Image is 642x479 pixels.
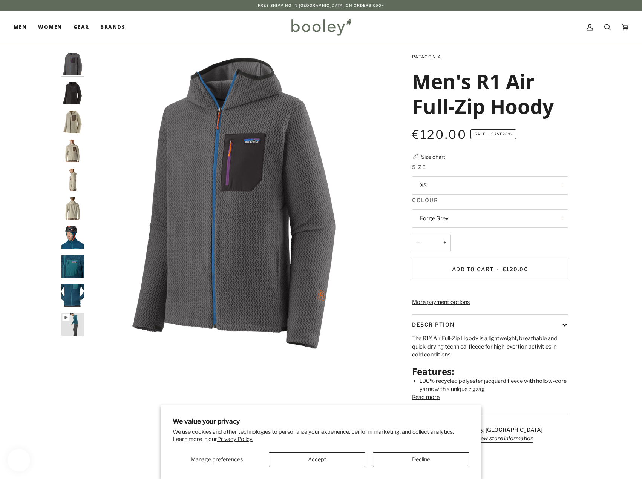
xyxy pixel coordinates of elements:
[68,11,95,44] a: Gear
[95,11,131,44] a: Brands
[61,226,84,249] img: Patagonia Men's R1 Air Full-Zip Hoody - Booley Galway
[61,53,84,75] img: Patagonia Men's R1 Air Full-Zip Hoody Forge Grey - Booley Galway
[61,169,84,191] img: Patagonia Men's R1 Air Full-Zip Hoody Pelican - Booley Galway
[173,428,470,443] p: We use cookies and other technologies to personalize your experience, perform marketing, and coll...
[412,69,562,118] h1: Men's R1 Air Full-Zip Hoody
[61,255,84,278] img: Patagonia Men's R1 Air Full-Zip Hoody - Booley Galway
[412,235,424,252] button: −
[269,452,365,467] button: Accept
[61,82,84,104] img: Patagonia Men's R1 Air Full-Zip Hoody Black - Booley Galway
[487,132,491,136] em: •
[466,427,542,433] strong: Booley, [GEOGRAPHIC_DATA]
[412,335,568,359] p: The R1® Air Full-Zip Hoody is a lightweight, breathable and quick-drying technical fleece for hig...
[61,111,84,133] img: Patagonia Men's R1 Air Full-Zip Hoody Pelican - Booley Galway
[373,452,469,467] button: Decline
[476,434,533,443] button: View store information
[88,53,386,351] img: Patagonia Men&#39;s R1 Air Full-Zip Hoody Forge Grey - Booley Galway
[61,313,84,336] img: Patagonia Men's R1 Air Full-Zip Hoody Vessel Blue - Booley Galway
[412,127,467,142] span: €120.00
[475,132,486,136] span: Sale
[503,266,529,272] span: €120.00
[412,235,451,252] input: Quantity
[88,53,386,351] div: Patagonia Men's R1 Air Full-Zip Hoody Forge Grey - Booley Galway
[173,417,470,425] h2: We value your privacy
[412,176,568,195] button: XS
[258,2,384,8] p: Free Shipping in [GEOGRAPHIC_DATA] on Orders €50+
[74,23,89,31] span: Gear
[439,235,451,252] button: +
[412,298,568,307] a: More payment options
[412,163,426,171] span: Size
[61,284,84,307] img: Patagonia Men's R1 Air Full-Zip Hoody - Booley Galway
[38,23,62,31] span: Women
[288,16,354,38] img: Booley
[217,436,253,442] a: Privacy Policy.
[412,393,440,402] button: Read more
[412,196,438,204] span: Colour
[100,23,125,31] span: Brands
[452,266,494,272] span: Add to Cart
[412,209,568,228] button: Forge Grey
[173,452,261,467] button: Manage preferences
[61,140,84,162] img: Patagonia Men's R1 Air Full-Zip Hoody Pelican - Booley Galway
[412,54,441,60] a: Patagonia
[412,315,568,335] button: Description
[412,366,568,377] h2: Features:
[8,449,30,471] iframe: Button to open loyalty program pop-up
[495,266,501,272] span: •
[191,456,243,463] span: Manage preferences
[503,132,512,136] span: 20%
[61,197,84,220] img: Patagonia Men's R1 Air Full-Zip Hoody Pelican - Booley Galway
[32,11,67,44] a: Women
[421,153,445,161] div: Size chart
[412,259,568,279] button: Add to Cart • €120.00
[14,23,27,31] span: Men
[470,129,516,139] span: Save
[14,11,32,44] a: Men
[420,377,568,393] li: 100% recycled polyester jacquard fleece with hollow-core yarns with a unique zigzag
